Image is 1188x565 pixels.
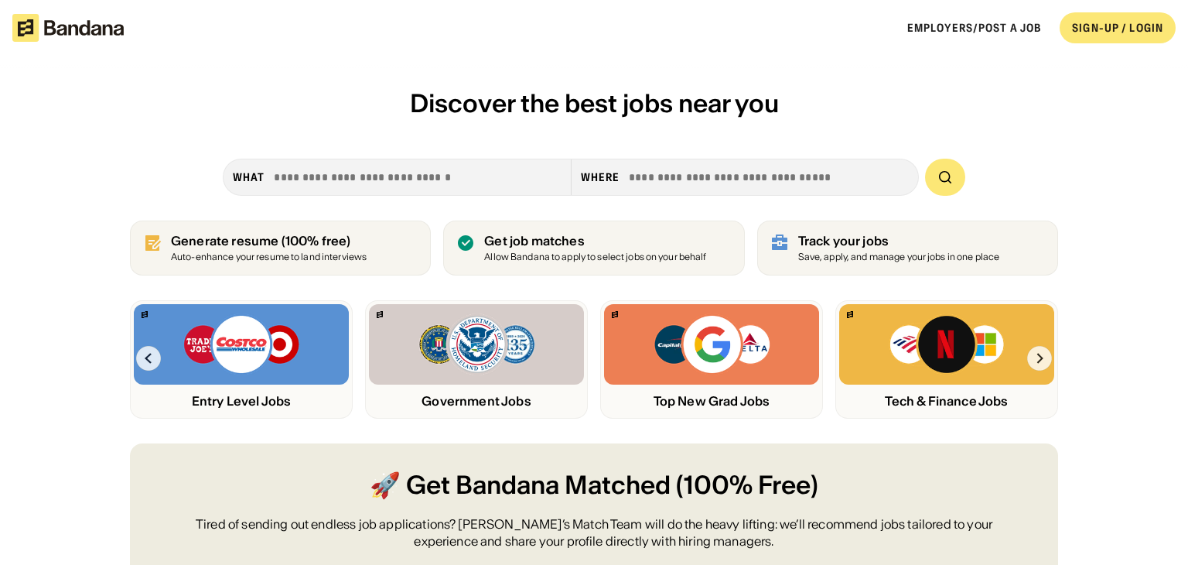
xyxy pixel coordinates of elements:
[907,21,1041,35] a: Employers/Post a job
[233,170,265,184] div: what
[484,252,706,262] div: Allow Bandana to apply to select jobs on your behalf
[443,221,744,276] a: Get job matches Allow Bandana to apply to select jobs on your behalf
[134,394,349,409] div: Entry Level Jobs
[171,252,367,262] div: Auto-enhance your resume to land interviews
[600,300,823,419] a: Bandana logoCapital One, Google, Delta logosTop New Grad Jobs
[167,515,1021,550] div: Tired of sending out endless job applications? [PERSON_NAME]’s Match Team will do the heavy lifti...
[365,300,588,419] a: Bandana logoFBI, DHS, MWRD logosGovernment Jobs
[757,221,1058,276] a: Track your jobs Save, apply, and manage your jobs in one place
[889,313,1005,375] img: Bank of America, Netflix, Microsoft logos
[653,313,770,375] img: Capital One, Google, Delta logos
[183,313,300,375] img: Trader Joe’s, Costco, Target logos
[370,468,671,503] span: 🚀 Get Bandana Matched
[410,87,779,119] span: Discover the best jobs near you
[612,311,618,318] img: Bandana logo
[12,14,124,42] img: Bandana logotype
[377,311,383,318] img: Bandana logo
[839,394,1054,409] div: Tech & Finance Jobs
[835,300,1058,419] a: Bandana logoBank of America, Netflix, Microsoft logosTech & Finance Jobs
[130,300,353,419] a: Bandana logoTrader Joe’s, Costco, Target logosEntry Level Jobs
[1027,346,1052,371] img: Right Arrow
[282,233,351,248] span: (100% free)
[604,394,819,409] div: Top New Grad Jobs
[418,313,535,375] img: FBI, DHS, MWRD logos
[136,346,161,371] img: Left Arrow
[130,221,431,276] a: Generate resume (100% free)Auto-enhance your resume to land interviews
[676,468,818,503] span: (100% Free)
[798,234,1000,248] div: Track your jobs
[369,394,584,409] div: Government Jobs
[1072,21,1163,35] div: SIGN-UP / LOGIN
[847,311,853,318] img: Bandana logo
[142,311,148,318] img: Bandana logo
[581,170,620,184] div: Where
[484,234,706,248] div: Get job matches
[171,234,367,248] div: Generate resume
[798,252,1000,262] div: Save, apply, and manage your jobs in one place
